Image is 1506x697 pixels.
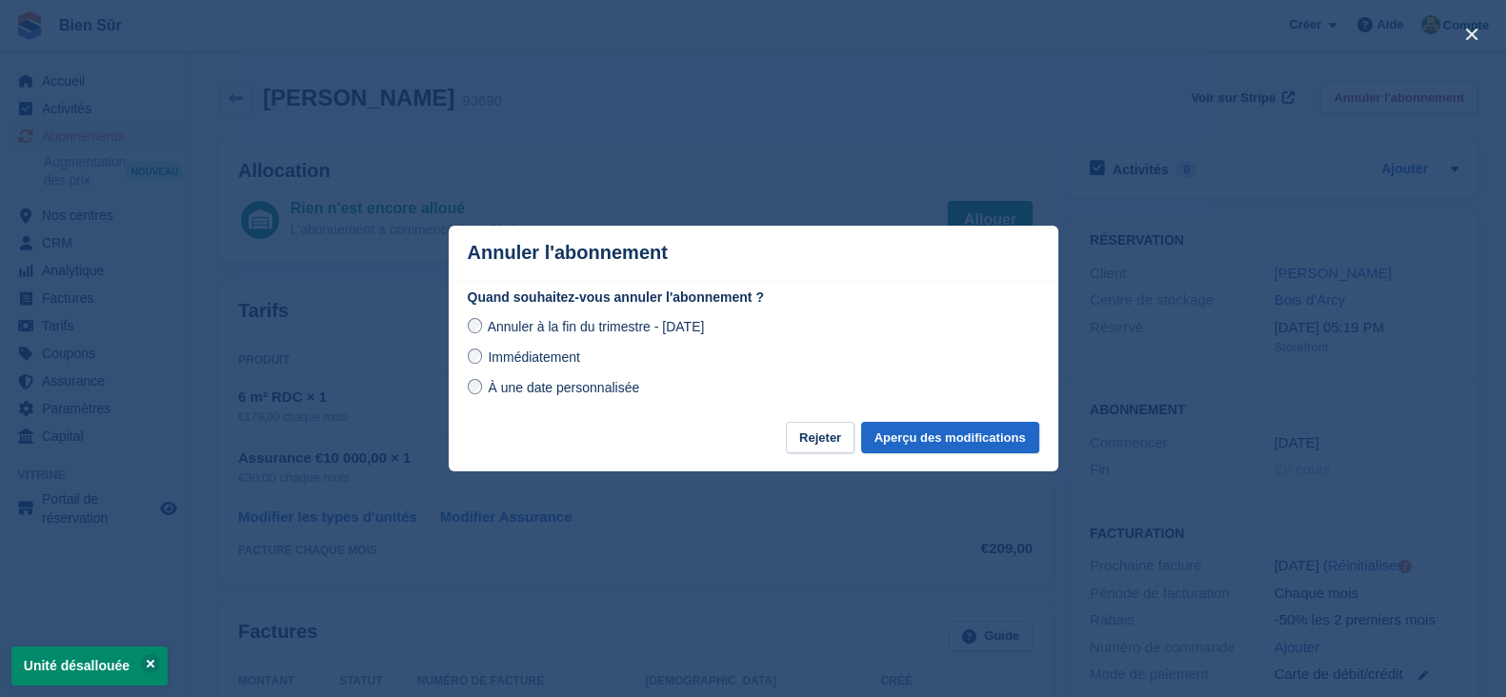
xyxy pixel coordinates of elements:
button: Aperçu des modifications [861,422,1039,453]
input: À une date personnalisée [468,379,483,394]
span: Annuler à la fin du trimestre - [DATE] [488,319,705,334]
button: Rejeter [786,422,854,453]
input: Annuler à la fin du trimestre - [DATE] [468,318,483,333]
input: Immédiatement [468,348,483,364]
span: À une date personnalisée [488,380,639,395]
p: Unité désallouée [11,647,168,686]
span: Immédiatement [488,349,579,365]
p: Annuler l'abonnement [468,242,668,264]
label: Quand souhaitez-vous annuler l'abonnement ? [468,288,1039,308]
button: close [1456,19,1487,50]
